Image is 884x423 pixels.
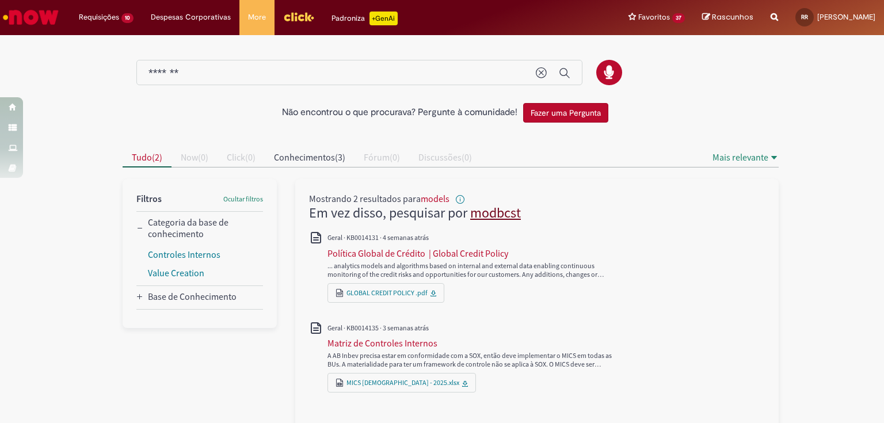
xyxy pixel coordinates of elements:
div: Padroniza [331,12,398,25]
span: [PERSON_NAME] [817,12,875,22]
span: Despesas Corporativas [151,12,231,23]
span: RR [801,13,808,21]
span: Rascunhos [712,12,753,22]
img: ServiceNow [1,6,60,29]
span: 10 [121,13,134,23]
p: +GenAi [369,12,398,25]
span: More [248,12,266,23]
button: Fazer uma Pergunta [523,103,608,123]
h2: Não encontrou o que procurava? Pergunte à comunidade! [282,108,517,118]
span: 37 [672,13,685,23]
span: Favoritos [638,12,670,23]
img: click_logo_yellow_360x200.png [283,8,314,25]
span: Requisições [79,12,119,23]
a: Rascunhos [702,12,753,23]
